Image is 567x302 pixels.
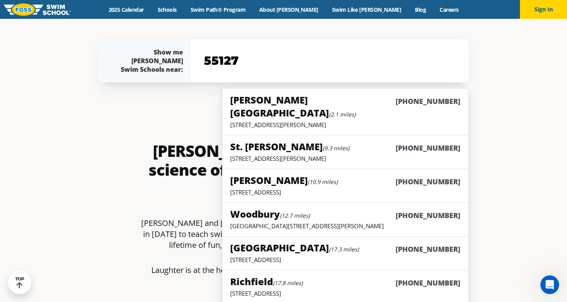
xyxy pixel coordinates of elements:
[151,6,184,13] a: Schools
[230,256,460,264] p: [STREET_ADDRESS]
[230,121,460,129] p: [STREET_ADDRESS][PERSON_NAME]
[308,178,338,186] small: (10.9 miles)
[230,93,396,119] h5: [PERSON_NAME][GEOGRAPHIC_DATA]
[396,278,460,288] h6: [PHONE_NUMBER]
[280,212,310,219] small: (12.7 miles)
[222,236,469,270] a: [GEOGRAPHIC_DATA](17.3 miles)[PHONE_NUMBER][STREET_ADDRESS]
[222,88,469,135] a: [PERSON_NAME][GEOGRAPHIC_DATA](2.1 miles)[PHONE_NUMBER][STREET_ADDRESS][PERSON_NAME]
[222,202,469,237] a: Woodbury(12.7 miles)[PHONE_NUMBER][GEOGRAPHIC_DATA][STREET_ADDRESS][PERSON_NAME]
[540,275,559,294] iframe: Intercom live chat
[230,289,460,297] p: [STREET_ADDRESS]
[396,211,460,220] h6: [PHONE_NUMBER]
[222,169,469,203] a: [PERSON_NAME](10.9 miles)[PHONE_NUMBER][STREET_ADDRESS]
[329,111,356,118] small: (2.1 miles)
[4,4,71,16] img: FOSS Swim School Logo
[230,155,460,162] p: [STREET_ADDRESS][PERSON_NAME]
[222,135,469,169] a: St. [PERSON_NAME](9.3 miles)[PHONE_NUMBER][STREET_ADDRESS][PERSON_NAME]
[102,6,151,13] a: 2025 Calendar
[230,207,310,220] h5: Woodbury
[184,6,252,13] a: Swim Path® Program
[202,49,458,72] input: YOUR ZIP CODE
[329,246,359,253] small: (17.3 miles)
[253,6,325,13] a: About [PERSON_NAME]
[230,222,460,230] p: [GEOGRAPHIC_DATA][STREET_ADDRESS][PERSON_NAME]
[15,277,24,289] div: TOP
[408,6,433,13] a: Blog
[230,140,349,153] h5: St. [PERSON_NAME]
[396,177,460,187] h6: [PHONE_NUMBER]
[230,275,303,288] h5: Richfield
[396,244,460,254] h6: [PHONE_NUMBER]
[230,188,460,196] p: [STREET_ADDRESS]
[396,143,460,153] h6: [PHONE_NUMBER]
[114,48,183,74] div: Show me [PERSON_NAME] Swim Schools near:
[230,174,338,187] h5: [PERSON_NAME]
[396,96,460,119] h6: [PHONE_NUMBER]
[273,279,303,287] small: (17.8 miles)
[433,6,465,13] a: Careers
[325,6,408,13] a: Swim Like [PERSON_NAME]
[323,144,349,152] small: (9.3 miles)
[230,241,359,254] h5: [GEOGRAPHIC_DATA]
